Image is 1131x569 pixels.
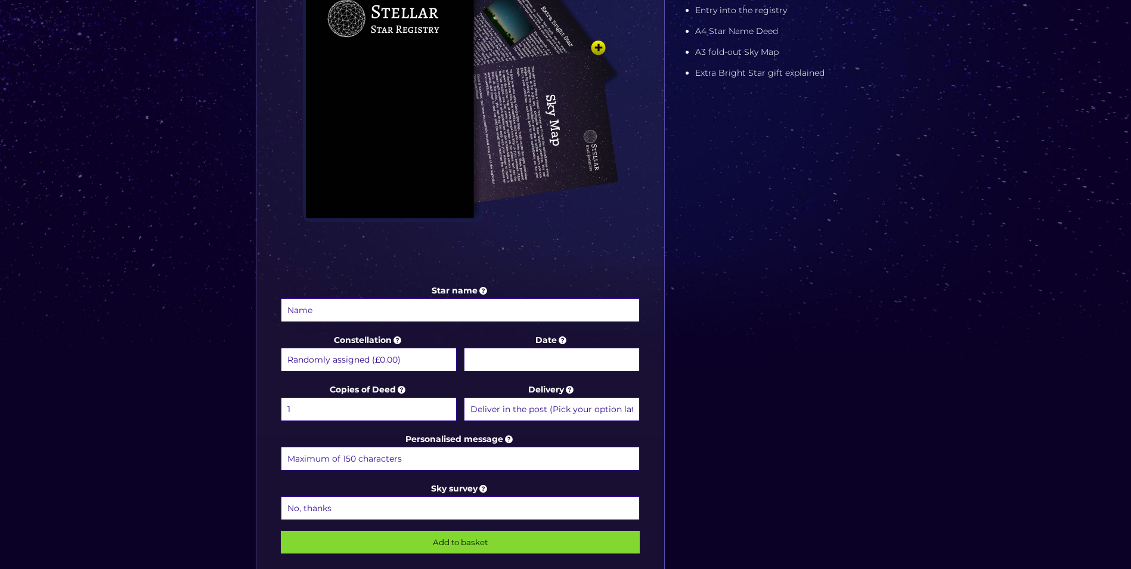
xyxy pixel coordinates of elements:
label: Date [464,333,640,373]
li: Extra Bright Star gift explained [695,66,875,81]
input: Add to basket [281,531,640,553]
li: Entry into the registry [695,3,875,18]
input: Date [464,348,640,372]
select: Copies of Deed [281,397,457,421]
li: A3 fold-out Sky Map [695,45,875,60]
input: Star name [281,298,640,322]
a: Sky survey [431,483,489,494]
label: Star name [281,283,640,324]
li: A4 Star Name Deed [695,24,875,39]
label: Copies of Deed [281,382,457,423]
label: Constellation [281,333,457,373]
select: Constellation [281,348,457,372]
input: Personalised message [281,447,640,471]
label: Personalised message [281,432,640,472]
label: Delivery [464,382,640,423]
select: Sky survey [281,496,640,520]
select: Delivery [464,397,640,421]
